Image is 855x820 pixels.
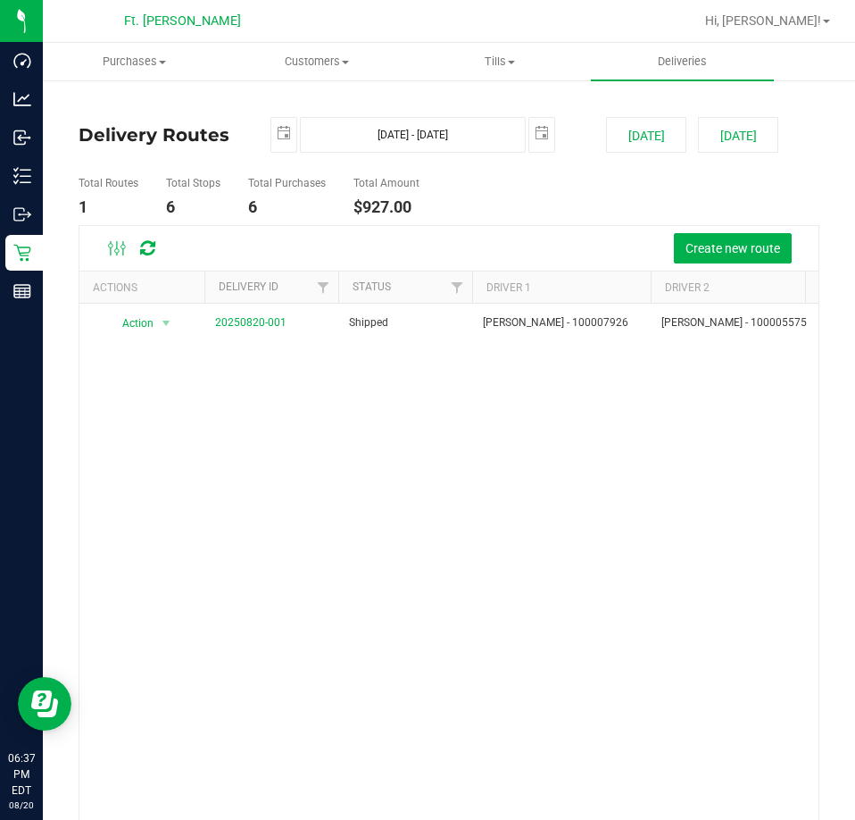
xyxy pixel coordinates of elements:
[93,281,197,294] div: Actions
[8,799,35,812] p: 08/20
[79,178,138,189] h5: Total Routes
[166,198,220,216] h4: 6
[483,314,628,331] span: [PERSON_NAME] - 100007926
[226,43,409,80] a: Customers
[606,117,686,153] button: [DATE]
[18,677,71,731] iframe: Resource center
[155,311,178,336] span: select
[248,178,326,189] h5: Total Purchases
[651,272,829,303] th: Driver 2
[79,117,244,153] h4: Delivery Routes
[106,311,154,336] span: Action
[166,178,220,189] h5: Total Stops
[8,750,35,799] p: 06:37 PM EDT
[13,52,31,70] inline-svg: Dashboard
[13,205,31,223] inline-svg: Outbound
[349,314,388,331] span: Shipped
[661,314,807,331] span: [PERSON_NAME] - 100005575
[219,280,278,293] a: Delivery ID
[472,272,651,303] th: Driver 1
[698,117,778,153] button: [DATE]
[43,43,226,80] a: Purchases
[685,241,780,255] span: Create new route
[227,54,408,70] span: Customers
[13,129,31,146] inline-svg: Inbound
[353,178,419,189] h5: Total Amount
[248,198,326,216] h4: 6
[124,13,241,29] span: Ft. [PERSON_NAME]
[443,272,472,302] a: Filter
[215,316,286,329] a: 20250820-001
[13,244,31,262] inline-svg: Retail
[13,90,31,108] inline-svg: Analytics
[353,198,419,216] h4: $927.00
[529,118,554,149] span: select
[705,13,821,28] span: Hi, [PERSON_NAME]!
[674,233,792,264] button: Create new route
[410,54,591,70] span: Tills
[309,272,338,302] a: Filter
[271,118,296,149] span: select
[79,198,138,216] h4: 1
[13,167,31,185] inline-svg: Inventory
[44,54,225,70] span: Purchases
[409,43,592,80] a: Tills
[13,282,31,300] inline-svg: Reports
[634,54,731,70] span: Deliveries
[591,43,774,80] a: Deliveries
[353,280,391,293] a: Status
